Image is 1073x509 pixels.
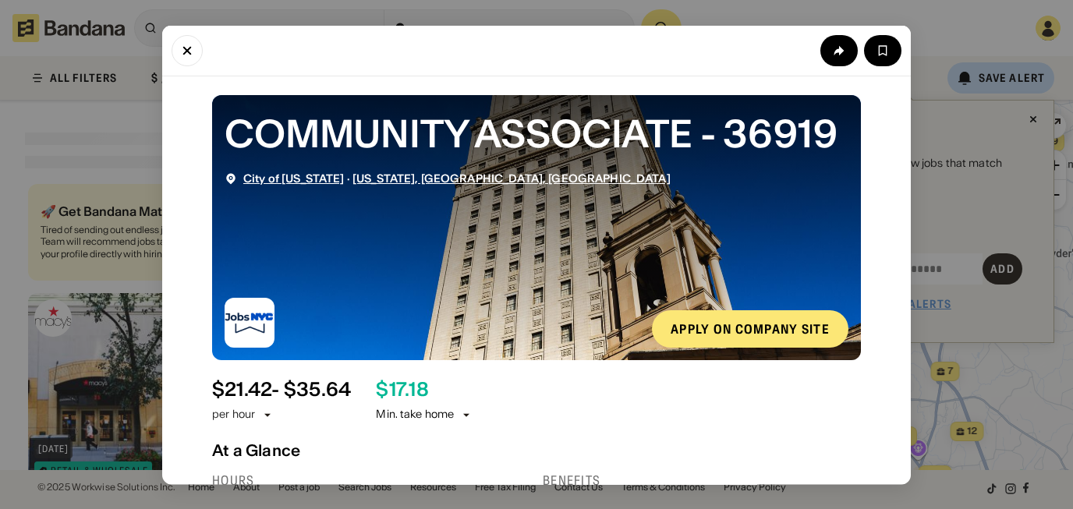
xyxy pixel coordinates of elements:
a: Apply on company site [652,309,848,347]
div: $ 17.18 [376,378,428,401]
div: COMMUNITY ASSOCIATE - 36919 [225,107,848,159]
div: Apply on company site [671,322,830,334]
button: Close [172,34,203,65]
img: City of New York logo [225,297,274,347]
div: · [243,171,671,185]
div: Benefits [543,472,861,488]
div: Hours [212,472,530,488]
div: At a Glance [212,440,861,459]
div: $ 21.42 - $35.64 [212,378,351,401]
a: [US_STATE], [GEOGRAPHIC_DATA], [GEOGRAPHIC_DATA] [352,171,671,185]
a: City of [US_STATE] [243,171,345,185]
div: Min. take home [376,407,473,422]
div: per hour [212,407,255,422]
